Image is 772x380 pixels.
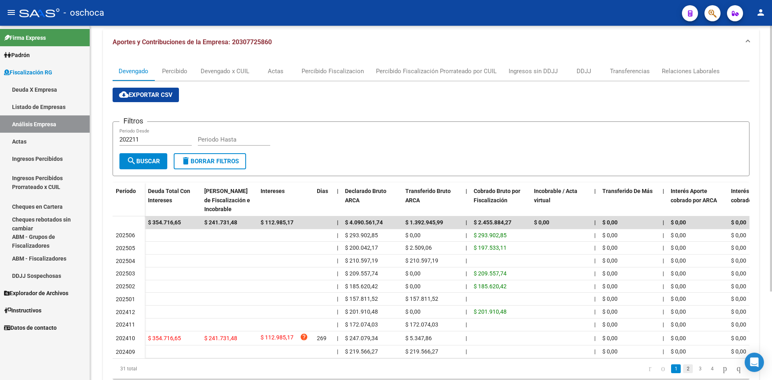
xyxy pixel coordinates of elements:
[116,232,135,238] span: 202506
[667,183,728,218] datatable-header-cell: Interés Aporte cobrado por ARCA
[474,219,511,226] span: $ 2.455.884,27
[594,270,595,277] span: |
[345,335,378,341] span: $ 247.079,34
[402,183,462,218] datatable-header-cell: Transferido Bruto ARCA
[204,219,237,226] span: $ 241.731,48
[103,29,759,55] mat-expansion-panel-header: Aportes y Contribuciones de la Empresa: 20307725860
[695,364,705,373] a: 3
[602,283,618,290] span: $ 0,00
[337,244,338,251] span: |
[663,296,664,302] span: |
[594,296,595,302] span: |
[671,335,686,341] span: $ 0,00
[345,232,378,238] span: $ 293.902,85
[466,257,467,264] span: |
[174,153,246,169] button: Borrar Filtros
[116,258,135,264] span: 202504
[466,283,467,290] span: |
[602,257,618,264] span: $ 0,00
[663,188,664,194] span: |
[731,308,746,315] span: $ 0,00
[663,257,664,264] span: |
[337,257,338,264] span: |
[602,296,618,302] span: $ 0,00
[345,321,378,328] span: $ 172.074,03
[116,349,135,355] span: 202409
[116,188,136,194] span: Período
[334,183,342,218] datatable-header-cell: |
[337,308,338,315] span: |
[671,270,686,277] span: $ 0,00
[466,244,467,251] span: |
[64,4,104,22] span: - oschoca
[405,308,421,315] span: $ 0,00
[610,67,650,76] div: Transferencias
[671,308,686,315] span: $ 0,00
[345,308,378,315] span: $ 201.910,48
[405,232,421,238] span: $ 0,00
[116,270,135,277] span: 202503
[706,362,718,376] li: page 4
[466,270,467,277] span: |
[466,308,467,315] span: |
[594,308,595,315] span: |
[657,364,669,373] a: go to previous page
[4,323,57,332] span: Datos de contacto
[119,91,172,99] span: Exportar CSV
[300,333,308,341] i: help
[671,296,686,302] span: $ 0,00
[337,283,338,290] span: |
[345,283,378,290] span: $ 185.620,42
[671,348,686,355] span: $ 0,00
[594,188,596,194] span: |
[119,115,147,127] h3: Filtros
[602,321,618,328] span: $ 0,00
[663,219,664,226] span: |
[577,67,591,76] div: DDJJ
[337,296,338,302] span: |
[317,335,326,341] span: 269
[116,283,135,290] span: 202502
[671,364,681,373] a: 1
[345,219,383,226] span: $ 4.090.561,74
[594,219,596,226] span: |
[466,296,467,302] span: |
[731,348,746,355] span: $ 0,00
[466,219,467,226] span: |
[663,232,664,238] span: |
[602,219,618,226] span: $ 0,00
[466,348,467,355] span: |
[462,183,470,218] datatable-header-cell: |
[662,67,720,76] div: Relaciones Laborales
[127,158,160,165] span: Buscar
[602,188,653,194] span: Transferido De Más
[314,183,334,218] datatable-header-cell: Dias
[531,183,591,218] datatable-header-cell: Incobrable / Acta virtual
[337,188,339,194] span: |
[261,333,294,344] span: $ 112.985,17
[466,321,467,328] span: |
[4,51,30,60] span: Padrón
[345,270,378,277] span: $ 209.557,74
[466,232,467,238] span: |
[683,364,693,373] a: 2
[731,232,746,238] span: $ 0,00
[405,219,443,226] span: $ 1.392.945,99
[731,321,746,328] span: $ 0,00
[671,283,686,290] span: $ 0,00
[405,296,438,302] span: $ 157.811,52
[204,188,250,213] span: [PERSON_NAME] de Fiscalización e Incobrable
[594,232,595,238] span: |
[474,244,507,251] span: $ 197.533,11
[591,183,599,218] datatable-header-cell: |
[731,296,746,302] span: $ 0,00
[599,183,659,218] datatable-header-cell: Transferido De Más
[663,308,664,315] span: |
[6,8,16,17] mat-icon: menu
[745,353,764,372] div: Open Intercom Messenger
[731,219,746,226] span: $ 0,00
[594,244,595,251] span: |
[116,335,135,341] span: 202410
[116,296,135,302] span: 202501
[663,270,664,277] span: |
